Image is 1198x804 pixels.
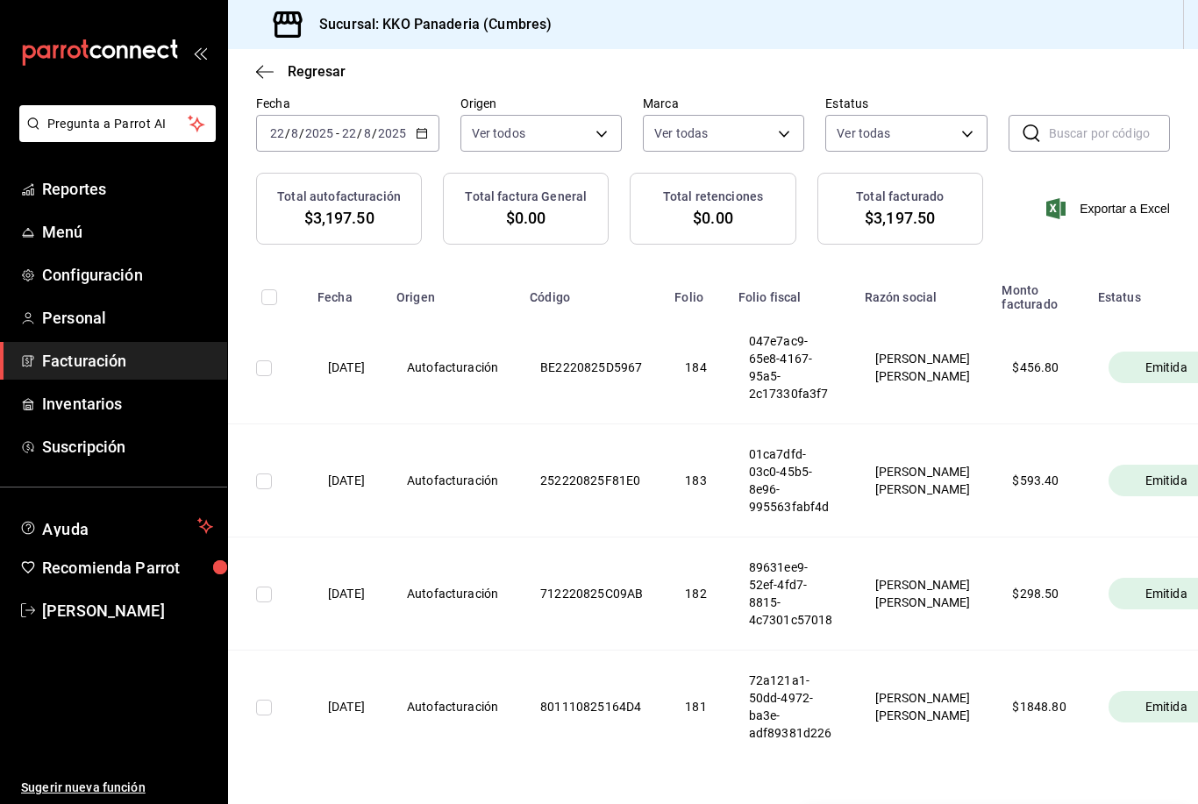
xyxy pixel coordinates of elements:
span: $3,197.50 [865,206,935,230]
th: Código [519,273,664,311]
span: Regresar [288,63,346,80]
span: / [372,126,377,140]
span: Sugerir nueva función [21,779,213,797]
span: $0.00 [506,206,546,230]
button: Exportar a Excel [1050,198,1170,219]
span: Ver todas [837,125,890,142]
th: $ 456.80 [991,311,1087,424]
span: Configuración [42,263,213,287]
th: [PERSON_NAME] [PERSON_NAME] [854,424,992,537]
span: Emitida [1138,585,1194,602]
h3: Total facturado [856,188,944,206]
h3: Total retenciones [663,188,763,206]
input: Buscar por código [1049,116,1170,151]
button: Pregunta a Parrot AI [19,105,216,142]
th: [PERSON_NAME] [PERSON_NAME] [854,311,992,424]
th: 184 [664,311,727,424]
th: Autofacturación [386,537,519,651]
th: 801110825164D4 [519,651,664,764]
span: Reportes [42,177,213,201]
span: / [285,126,290,140]
input: -- [363,126,372,140]
th: [PERSON_NAME] [PERSON_NAME] [854,651,992,764]
th: [DATE] [307,651,386,764]
th: [PERSON_NAME] [PERSON_NAME] [854,537,992,651]
span: Emitida [1138,472,1194,489]
span: Ver todos [472,125,525,142]
span: / [299,126,304,140]
span: Emitida [1138,698,1194,715]
th: 01ca7dfd-03c0-45b5-8e96-995563fabf4d [728,424,854,537]
h3: Total factura General [465,188,587,206]
th: $ 1848.80 [991,651,1087,764]
th: 181 [664,651,727,764]
input: -- [341,126,357,140]
input: -- [290,126,299,140]
label: Origen [460,97,622,110]
th: 72a121a1-50dd-4972-ba3e-adf89381d226 [728,651,854,764]
th: BE2220825D5967 [519,311,664,424]
button: open_drawer_menu [193,46,207,60]
th: [DATE] [307,311,386,424]
span: Recomienda Parrot [42,556,213,580]
th: 047e7ac9-65e8-4167-95a5-2c17330fa3f7 [728,311,854,424]
button: Regresar [256,63,346,80]
span: [PERSON_NAME] [42,599,213,623]
span: / [357,126,362,140]
th: $ 593.40 [991,424,1087,537]
th: 89631ee9-52ef-4fd7-8815-4c7301c57018 [728,537,854,651]
th: $ 298.50 [991,537,1087,651]
th: Fecha [307,273,386,311]
th: Autofacturación [386,651,519,764]
th: Folio [664,273,727,311]
th: Origen [386,273,519,311]
a: Pregunta a Parrot AI [12,127,216,146]
input: -- [269,126,285,140]
label: Fecha [256,97,439,110]
span: Ayuda [42,516,190,537]
th: Autofacturación [386,424,519,537]
span: Personal [42,306,213,330]
span: $0.00 [693,206,733,230]
label: Marca [643,97,804,110]
span: Menú [42,220,213,244]
span: Pregunta a Parrot AI [47,115,189,133]
span: - [336,126,339,140]
span: Emitida [1138,359,1194,376]
input: ---- [304,126,334,140]
label: Estatus [825,97,987,110]
th: Autofacturación [386,311,519,424]
h3: Total autofacturación [277,188,401,206]
input: ---- [377,126,407,140]
th: 183 [664,424,727,537]
th: 182 [664,537,727,651]
th: Razón social [854,273,992,311]
span: Facturación [42,349,213,373]
th: Monto facturado [991,273,1087,311]
span: Inventarios [42,392,213,416]
th: 252220825F81E0 [519,424,664,537]
th: Folio fiscal [728,273,854,311]
th: 712220825C09AB [519,537,664,651]
span: Ver todas [654,125,708,142]
h3: Sucursal: KKO Panaderia (Cumbres) [305,14,552,35]
th: [DATE] [307,537,386,651]
span: Suscripción [42,435,213,459]
th: [DATE] [307,424,386,537]
span: $3,197.50 [304,206,374,230]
